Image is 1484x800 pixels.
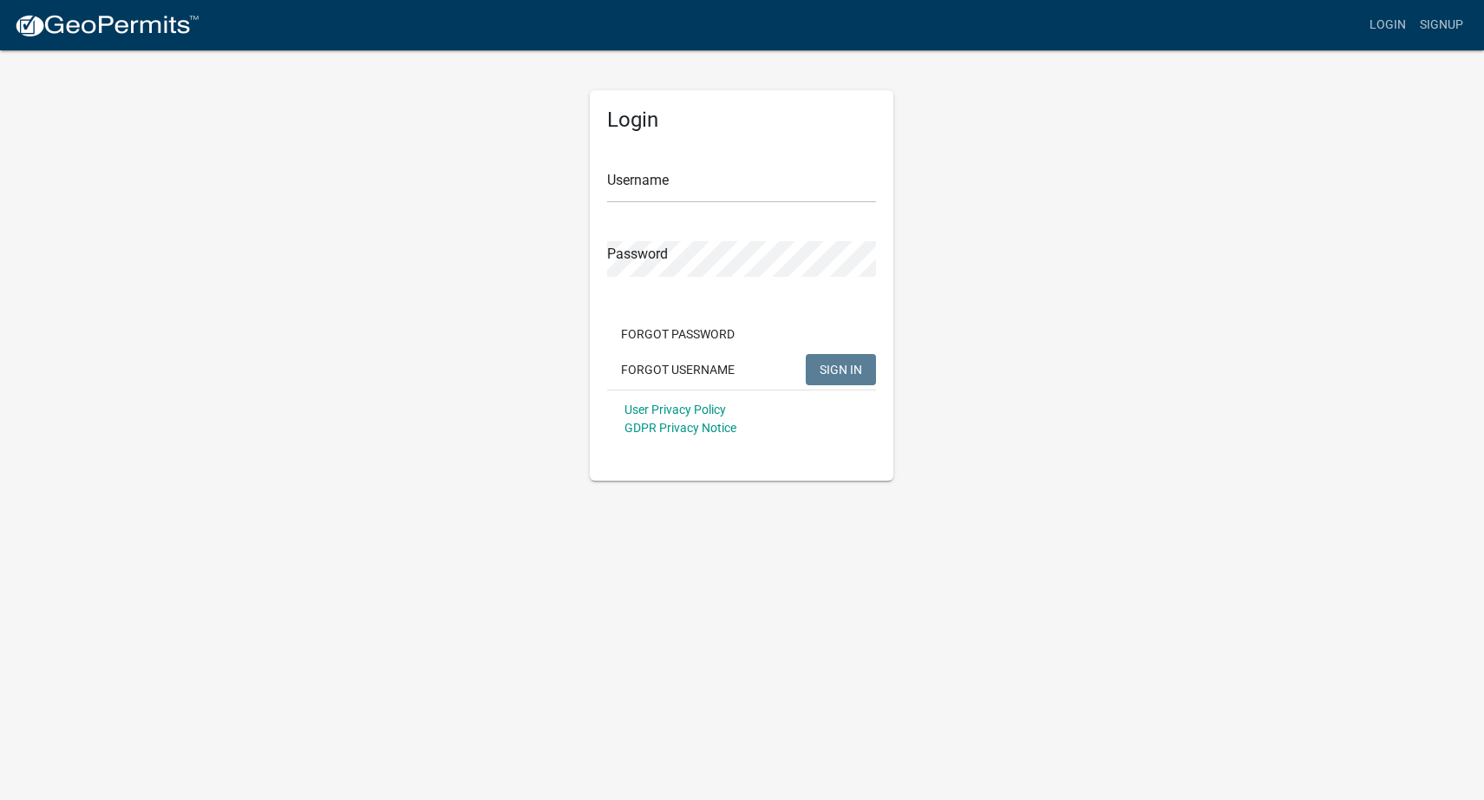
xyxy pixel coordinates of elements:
h5: Login [607,108,876,133]
a: GDPR Privacy Notice [624,421,736,435]
button: SIGN IN [806,354,876,385]
a: User Privacy Policy [624,403,726,416]
button: Forgot Password [607,318,749,350]
a: Signup [1413,9,1470,42]
a: Login [1363,9,1413,42]
button: Forgot Username [607,354,749,385]
span: SIGN IN [820,362,862,376]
